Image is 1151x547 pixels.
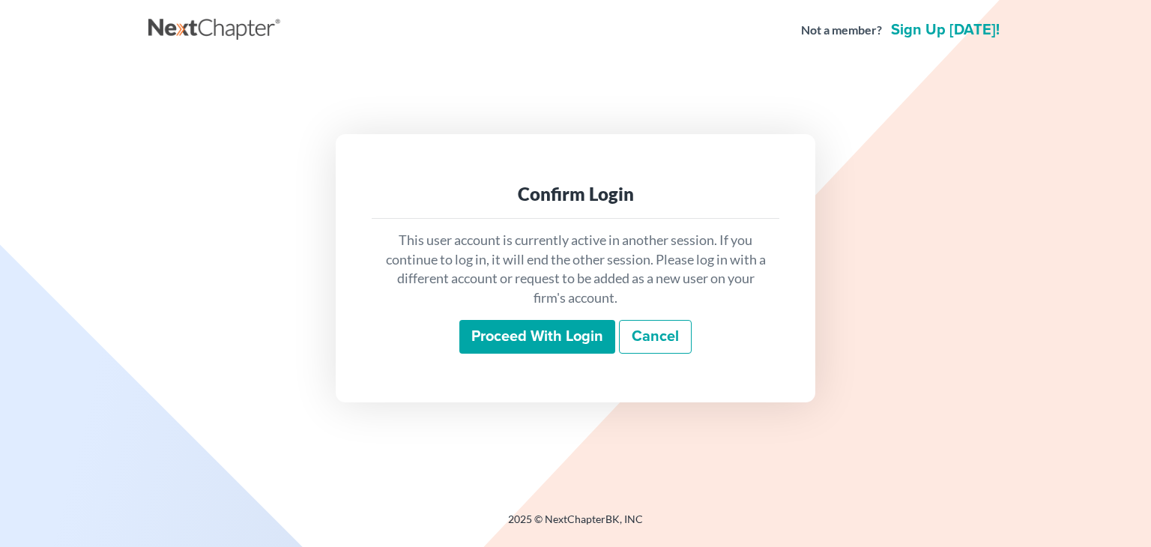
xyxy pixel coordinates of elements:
a: Sign up [DATE]! [888,22,1003,37]
a: Cancel [619,320,692,354]
strong: Not a member? [801,22,882,39]
input: Proceed with login [459,320,615,354]
p: This user account is currently active in another session. If you continue to log in, it will end ... [384,231,767,308]
div: 2025 © NextChapterBK, INC [148,512,1003,539]
div: Confirm Login [384,182,767,206]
